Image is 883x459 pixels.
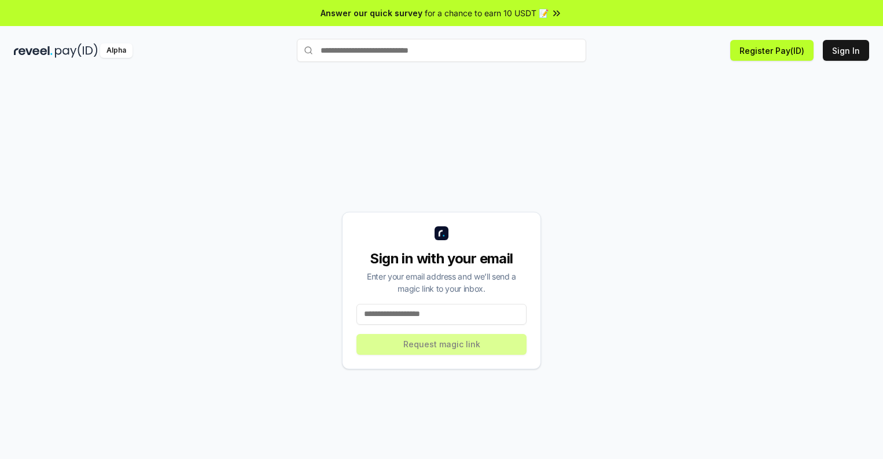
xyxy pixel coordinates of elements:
div: Sign in with your email [356,249,527,268]
span: for a chance to earn 10 USDT 📝 [425,7,549,19]
button: Register Pay(ID) [730,40,814,61]
img: reveel_dark [14,43,53,58]
span: Answer our quick survey [321,7,422,19]
img: logo_small [435,226,448,240]
img: pay_id [55,43,98,58]
div: Enter your email address and we’ll send a magic link to your inbox. [356,270,527,295]
button: Sign In [823,40,869,61]
div: Alpha [100,43,133,58]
